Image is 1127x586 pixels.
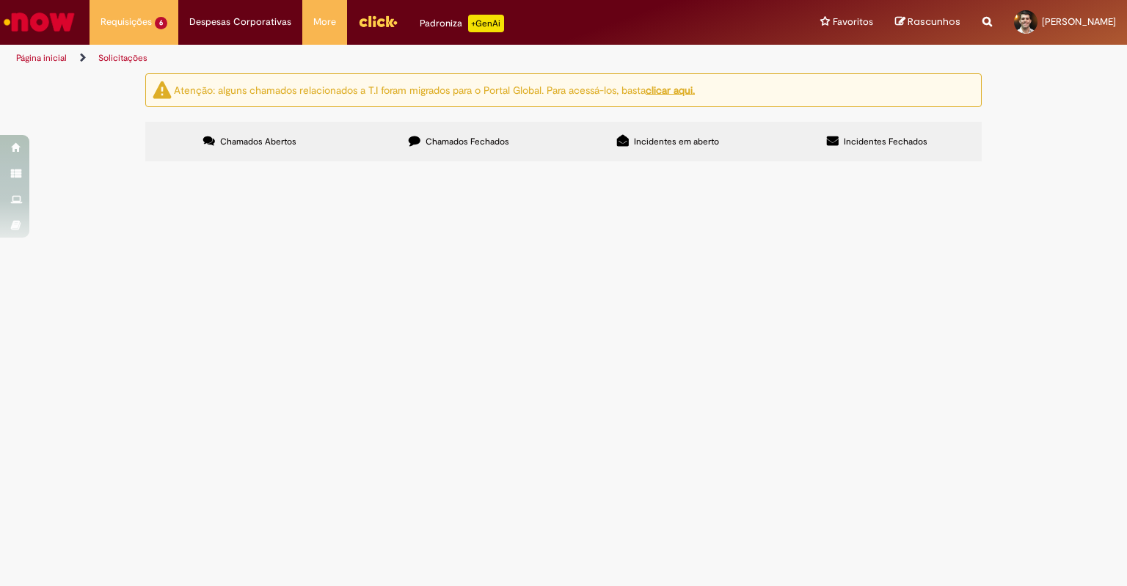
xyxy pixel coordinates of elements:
span: Despesas Corporativas [189,15,291,29]
span: Requisições [101,15,152,29]
ul: Trilhas de página [11,45,740,72]
span: Favoritos [833,15,873,29]
span: Chamados Fechados [426,136,509,147]
span: Rascunhos [908,15,960,29]
a: Rascunhos [895,15,960,29]
span: 6 [155,17,167,29]
p: +GenAi [468,15,504,32]
span: More [313,15,336,29]
span: Incidentes Fechados [844,136,927,147]
ng-bind-html: Atenção: alguns chamados relacionados a T.I foram migrados para o Portal Global. Para acessá-los,... [174,83,695,96]
a: Solicitações [98,52,147,64]
div: Padroniza [420,15,504,32]
a: clicar aqui. [646,83,695,96]
span: Chamados Abertos [220,136,296,147]
span: Incidentes em aberto [634,136,719,147]
a: Página inicial [16,52,67,64]
span: [PERSON_NAME] [1042,15,1116,28]
img: click_logo_yellow_360x200.png [358,10,398,32]
img: ServiceNow [1,7,77,37]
